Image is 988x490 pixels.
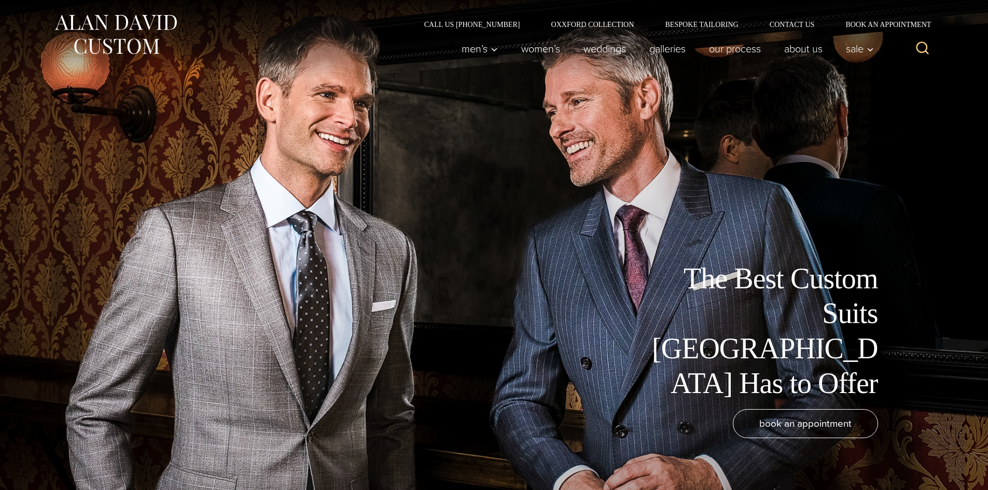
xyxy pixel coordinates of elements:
[53,11,178,58] img: Alan David Custom
[733,409,878,438] a: book an appointment
[409,21,536,28] a: Call Us [PHONE_NUMBER]
[450,38,879,59] nav: Primary Navigation
[645,261,878,401] h1: The Best Custom Suits [GEOGRAPHIC_DATA] Has to Offer
[637,38,697,59] a: Galleries
[462,44,498,54] span: Men’s
[509,38,572,59] a: Women’s
[846,44,874,54] span: Sale
[910,36,935,61] button: View Search Form
[535,21,649,28] a: Oxxford Collection
[830,21,935,28] a: Book an Appointment
[697,38,772,59] a: Our Process
[754,21,830,28] a: Contact Us
[759,416,852,431] span: book an appointment
[409,21,935,28] nav: Secondary Navigation
[572,38,637,59] a: weddings
[772,38,834,59] a: About Us
[649,21,754,28] a: Bespoke Tailoring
